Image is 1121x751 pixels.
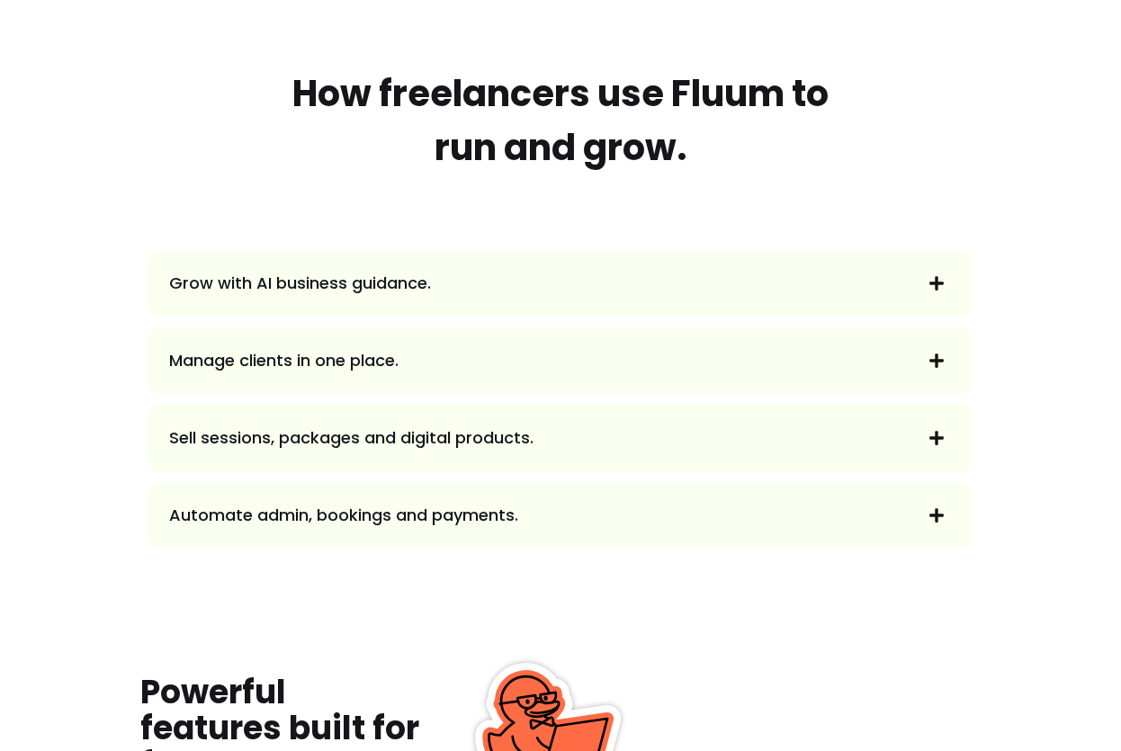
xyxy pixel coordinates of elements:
[268,67,853,174] h2: How freelancers use Fluum to run and grow.
[169,348,911,373] span: Manage clients in one place.
[169,500,953,531] button: Automate admin, bookings and payments.
[169,271,911,296] span: Grow with AI business guidance.
[169,268,953,299] button: Grow with AI business guidance.
[169,425,911,451] span: Sell sessions, packages and digital products.
[169,423,953,453] button: Sell sessions, packages and digital products.
[169,503,911,528] span: Automate admin, bookings and payments.
[169,345,953,376] button: Manage clients in one place.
